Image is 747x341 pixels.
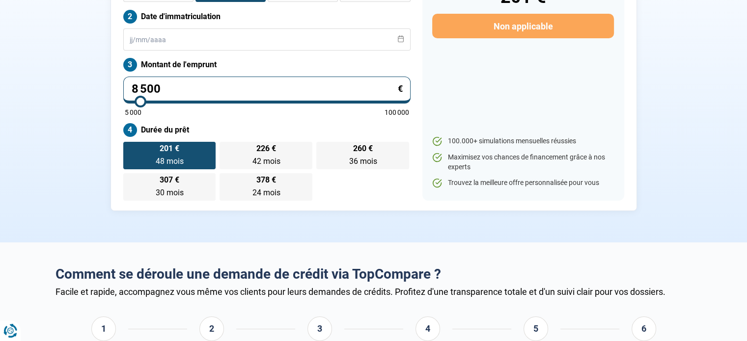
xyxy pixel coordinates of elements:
[123,58,411,72] label: Montant de l'emprunt
[252,188,280,197] span: 24 mois
[55,266,692,283] h2: Comment se déroule une demande de crédit via TopCompare ?
[252,157,280,166] span: 42 mois
[91,316,116,341] div: 1
[155,157,183,166] span: 48 mois
[55,287,692,297] div: Facile et rapide, accompagnez vous même vos clients pour leurs demandes de crédits. Profitez d'un...
[432,14,613,38] button: Non applicable
[160,176,179,184] span: 307 €
[199,316,224,341] div: 2
[398,84,403,93] span: €
[415,316,440,341] div: 4
[155,188,183,197] span: 30 mois
[432,153,613,172] li: Maximisez vos chances de financement grâce à nos experts
[385,109,409,116] span: 100 000
[432,136,613,146] li: 100.000+ simulations mensuelles réussies
[160,145,179,153] span: 201 €
[123,10,411,24] label: Date d'immatriculation
[349,157,377,166] span: 36 mois
[256,145,276,153] span: 226 €
[307,316,332,341] div: 3
[256,176,276,184] span: 378 €
[432,178,613,188] li: Trouvez la meilleure offre personnalisée pour vous
[125,109,141,116] span: 5 000
[123,28,411,51] input: jj/mm/aaaa
[524,316,548,341] div: 5
[123,123,411,137] label: Durée du prêt
[632,316,656,341] div: 6
[353,145,373,153] span: 260 €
